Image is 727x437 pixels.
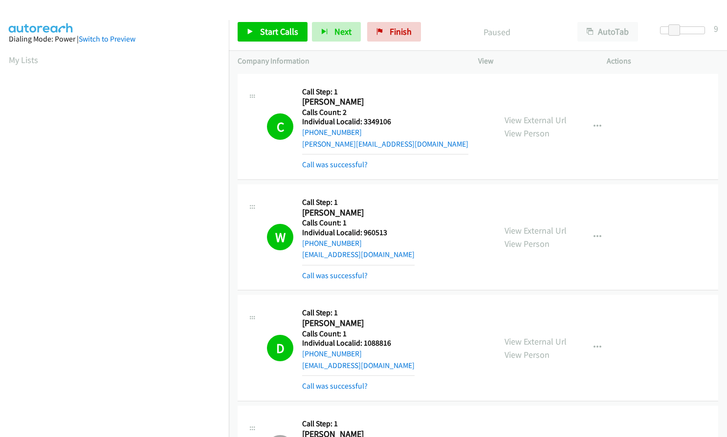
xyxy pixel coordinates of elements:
a: View External Url [505,225,567,236]
a: View Person [505,349,550,360]
h5: Call Step: 1 [302,197,415,207]
a: [PHONE_NUMBER] [302,349,362,358]
span: Start Calls [260,26,298,37]
h1: D [267,335,293,361]
h2: [PERSON_NAME] [302,96,402,108]
span: Finish [390,26,412,37]
a: Start Calls [238,22,308,42]
h5: Calls Count: 2 [302,108,468,117]
a: [EMAIL_ADDRESS][DOMAIN_NAME] [302,250,415,259]
a: Call was successful? [302,381,368,391]
a: View External Url [505,114,567,126]
a: Call was successful? [302,160,368,169]
a: [PERSON_NAME][EMAIL_ADDRESS][DOMAIN_NAME] [302,139,468,149]
div: Dialing Mode: Power | [9,33,220,45]
p: View [478,55,590,67]
div: 9 [714,22,718,35]
a: My Lists [9,54,38,66]
iframe: Resource Center [699,179,727,257]
button: AutoTab [577,22,638,42]
h2: [PERSON_NAME] [302,318,402,329]
h5: Call Step: 1 [302,419,415,429]
a: Switch to Preview [79,34,135,44]
p: Company Information [238,55,461,67]
h5: Calls Count: 1 [302,218,415,228]
h1: W [267,224,293,250]
h5: Call Step: 1 [302,87,468,97]
h1: C [267,113,293,140]
h5: Individual Localid: 1088816 [302,338,415,348]
a: View External Url [505,336,567,347]
a: View Person [505,238,550,249]
a: Call was successful? [302,271,368,280]
h2: [PERSON_NAME] [302,207,402,218]
a: [EMAIL_ADDRESS][DOMAIN_NAME] [302,361,415,370]
h5: Call Step: 1 [302,308,415,318]
p: Paused [434,25,560,39]
h5: Individual Localid: 3349106 [302,117,468,127]
a: [PHONE_NUMBER] [302,239,362,248]
span: Next [334,26,352,37]
a: [PHONE_NUMBER] [302,128,362,137]
a: Finish [367,22,421,42]
button: Next [312,22,361,42]
p: Actions [607,55,718,67]
a: View Person [505,128,550,139]
h5: Calls Count: 1 [302,329,415,339]
h5: Individual Localid: 960513 [302,228,415,238]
